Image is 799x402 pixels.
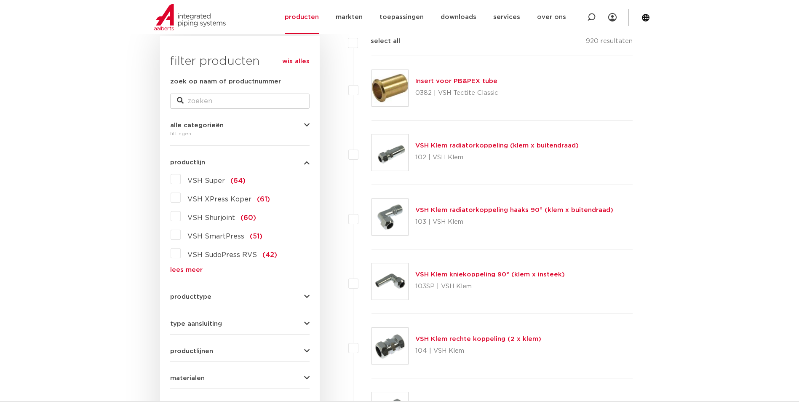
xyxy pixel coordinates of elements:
[170,375,310,381] button: materialen
[170,375,205,381] span: materialen
[187,196,251,203] span: VSH XPress Koper
[187,233,244,240] span: VSH SmartPress
[282,56,310,67] a: wis alles
[170,321,222,327] span: type aansluiting
[170,348,213,354] span: productlijnen
[415,344,541,358] p: 104 | VSH Klem
[358,36,400,46] label: select all
[170,122,224,129] span: alle categorieën
[415,280,565,293] p: 103SP | VSH Klem
[170,129,310,139] div: fittingen
[262,252,277,258] span: (42)
[415,336,541,342] a: VSH Klem rechte koppeling (2 x klem)
[170,267,310,273] a: lees meer
[372,328,408,364] img: Thumbnail for VSH Klem rechte koppeling (2 x klem)
[170,348,310,354] button: productlijnen
[415,86,498,100] p: 0382 | VSH Tectite Classic
[415,142,579,149] a: VSH Klem radiatorkoppeling (klem x buitendraad)
[372,263,408,300] img: Thumbnail for VSH Klem kniekoppeling 90° (klem x insteek)
[170,159,205,166] span: productlijn
[187,252,257,258] span: VSH SudoPress RVS
[415,151,579,164] p: 102 | VSH Klem
[187,177,225,184] span: VSH Super
[170,294,310,300] button: producttype
[415,207,613,213] a: VSH Klem radiatorkoppeling haaks 90° (klem x buitendraad)
[170,294,211,300] span: producttype
[372,134,408,171] img: Thumbnail for VSH Klem radiatorkoppeling (klem x buitendraad)
[586,36,633,49] p: 920 resultaten
[415,271,565,278] a: VSH Klem kniekoppeling 90° (klem x insteek)
[170,122,310,129] button: alle categorieën
[415,215,613,229] p: 103 | VSH Klem
[170,53,310,70] h3: filter producten
[372,199,408,235] img: Thumbnail for VSH Klem radiatorkoppeling haaks 90° (klem x buitendraad)
[170,94,310,109] input: zoeken
[170,159,310,166] button: productlijn
[170,321,310,327] button: type aansluiting
[250,233,262,240] span: (51)
[241,214,256,221] span: (60)
[415,78,497,84] a: Insert voor PB&PEX tube
[187,214,235,221] span: VSH Shurjoint
[170,77,281,87] label: zoek op naam of productnummer
[372,70,408,106] img: Thumbnail for Insert voor PB&PEX tube
[230,177,246,184] span: (64)
[257,196,270,203] span: (61)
